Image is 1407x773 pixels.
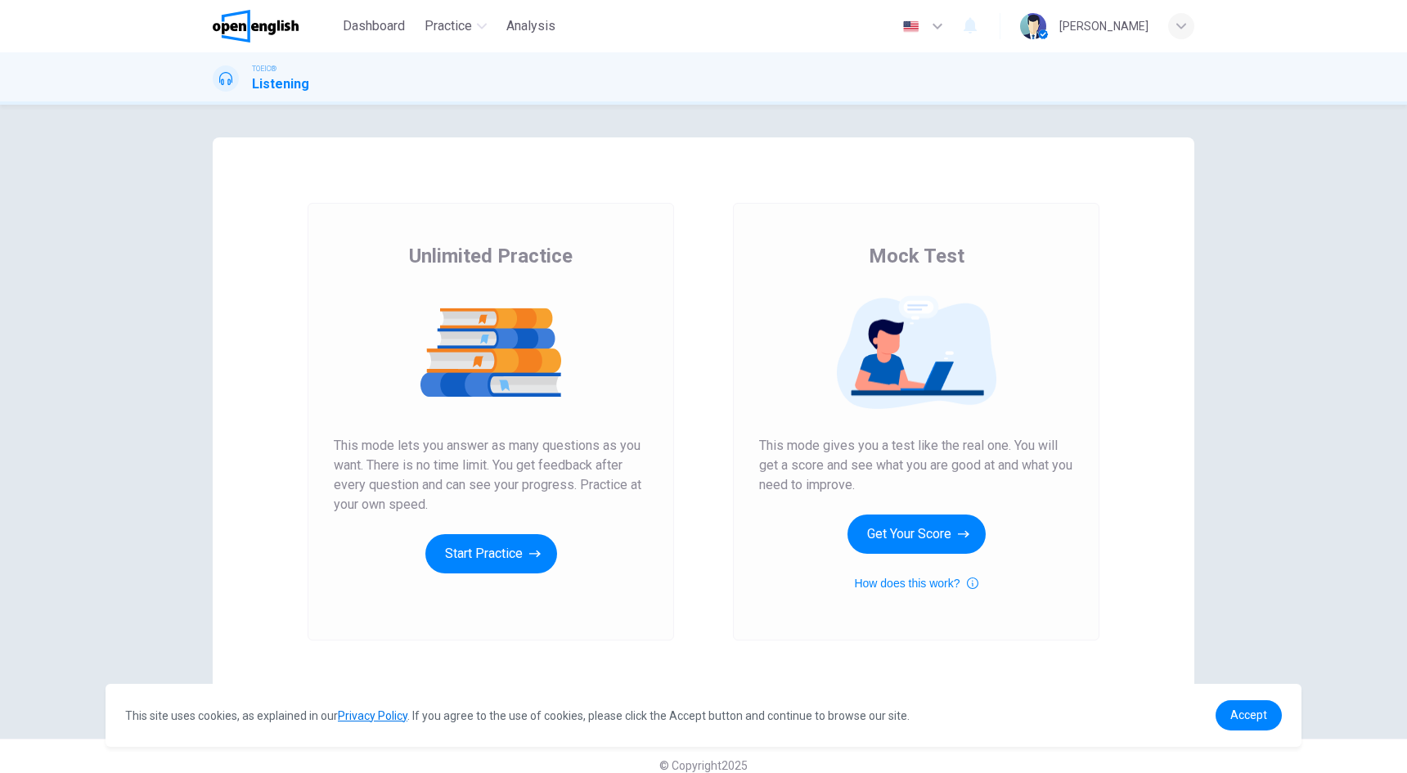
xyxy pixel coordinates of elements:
[418,11,493,41] button: Practice
[106,684,1301,747] div: cookieconsent
[338,709,407,722] a: Privacy Policy
[213,10,336,43] a: OpenEnglish logo
[869,243,964,269] span: Mock Test
[854,573,978,593] button: How does this work?
[252,63,276,74] span: TOEIC®
[425,16,472,36] span: Practice
[901,20,921,33] img: en
[336,11,411,41] button: Dashboard
[343,16,405,36] span: Dashboard
[1020,13,1046,39] img: Profile picture
[252,74,309,94] h1: Listening
[500,11,562,41] button: Analysis
[659,759,748,772] span: © Copyright 2025
[125,709,910,722] span: This site uses cookies, as explained in our . If you agree to the use of cookies, please click th...
[213,10,299,43] img: OpenEnglish logo
[847,515,986,554] button: Get Your Score
[409,243,573,269] span: Unlimited Practice
[425,534,557,573] button: Start Practice
[1216,700,1282,730] a: dismiss cookie message
[759,436,1073,495] span: This mode gives you a test like the real one. You will get a score and see what you are good at a...
[1059,16,1149,36] div: [PERSON_NAME]
[506,16,555,36] span: Analysis
[334,436,648,515] span: This mode lets you answer as many questions as you want. There is no time limit. You get feedback...
[1230,708,1267,721] span: Accept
